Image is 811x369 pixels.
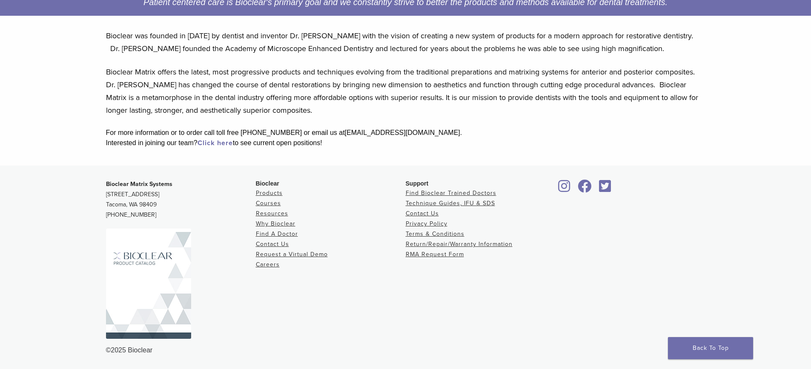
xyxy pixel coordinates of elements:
[406,200,495,207] a: Technique Guides, IFU & SDS
[256,230,298,237] a: Find A Doctor
[406,189,496,197] a: Find Bioclear Trained Doctors
[256,240,289,248] a: Contact Us
[106,66,705,117] p: Bioclear Matrix offers the latest, most progressive products and techniques evolving from the tra...
[406,240,513,248] a: Return/Repair/Warranty Information
[256,251,328,258] a: Request a Virtual Demo
[106,128,705,138] div: For more information or to order call toll free [PHONE_NUMBER] or email us at [EMAIL_ADDRESS][DOM...
[406,180,429,187] span: Support
[106,180,172,188] strong: Bioclear Matrix Systems
[406,251,464,258] a: RMA Request Form
[256,261,280,268] a: Careers
[106,29,705,55] p: Bioclear was founded in [DATE] by dentist and inventor Dr. [PERSON_NAME] with the vision of creat...
[106,138,705,148] div: Interested in joining our team? to see current open positions!
[256,210,288,217] a: Resources
[256,189,283,197] a: Products
[198,139,233,147] a: Click here
[256,200,281,207] a: Courses
[106,345,705,355] div: ©2025 Bioclear
[556,185,573,193] a: Bioclear
[596,185,614,193] a: Bioclear
[575,185,595,193] a: Bioclear
[106,179,256,220] p: [STREET_ADDRESS] Tacoma, WA 98409 [PHONE_NUMBER]
[406,210,439,217] a: Contact Us
[106,229,191,339] img: Bioclear
[256,180,279,187] span: Bioclear
[406,220,447,227] a: Privacy Policy
[406,230,464,237] a: Terms & Conditions
[256,220,295,227] a: Why Bioclear
[668,337,753,359] a: Back To Top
